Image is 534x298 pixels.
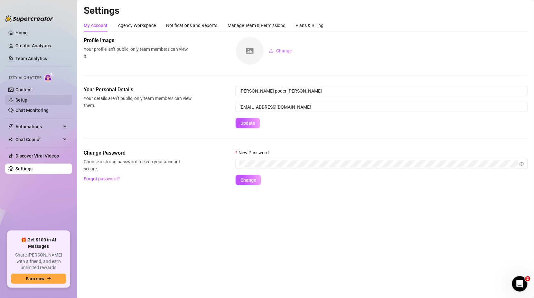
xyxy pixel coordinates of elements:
div: Plans & Billing [295,22,323,29]
label: New Password [236,149,273,156]
span: Your Personal Details [84,86,192,94]
a: Settings [15,166,33,171]
a: Creator Analytics [15,41,67,51]
a: Home [15,30,28,35]
button: Forgot password? [84,174,120,184]
input: Enter new email [236,102,528,112]
div: Agency Workspace [118,22,156,29]
span: Change Password [84,149,192,157]
a: Chat Monitoring [15,108,49,113]
button: Change [236,175,261,185]
span: 🎁 Get $100 in AI Messages [11,237,66,249]
span: Earn now [26,276,44,281]
span: Profile image [84,37,192,44]
a: Discover Viral Videos [15,153,59,158]
span: Change [240,177,256,183]
iframe: Intercom live chat [512,276,528,292]
span: eye-invisible [520,162,524,166]
span: Share [PERSON_NAME] with a friend, and earn unlimited rewards [11,252,66,271]
div: Manage Team & Permissions [228,22,285,29]
button: Update [236,118,260,128]
button: Change [264,46,297,56]
span: Your details aren’t public, only team members can view them. [84,95,192,109]
div: My Account [84,22,108,29]
img: Chat Copilot [8,137,13,142]
div: Notifications and Reports [166,22,217,29]
span: Forgot password? [84,176,120,181]
input: New Password [239,160,518,167]
span: Izzy AI Chatter [9,75,42,81]
span: 2 [525,276,530,281]
a: Content [15,87,32,92]
h2: Settings [84,5,528,17]
span: Update [240,121,255,126]
input: Enter name [236,86,528,96]
span: Automations [15,122,61,132]
span: arrow-right [47,276,52,281]
span: upload [269,49,274,53]
span: Chat Copilot [15,134,61,145]
span: Change [276,48,292,53]
a: Setup [15,97,27,103]
img: AI Chatter [44,72,54,82]
span: Choose a strong password to keep your account secure. [84,158,192,172]
span: Your profile isn’t public, only team members can view it. [84,46,192,60]
img: square-placeholder.png [236,37,264,65]
a: Team Analytics [15,56,47,61]
span: thunderbolt [8,124,14,129]
button: Earn nowarrow-right [11,274,66,284]
img: logo-BBDzfeDw.svg [5,15,53,22]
